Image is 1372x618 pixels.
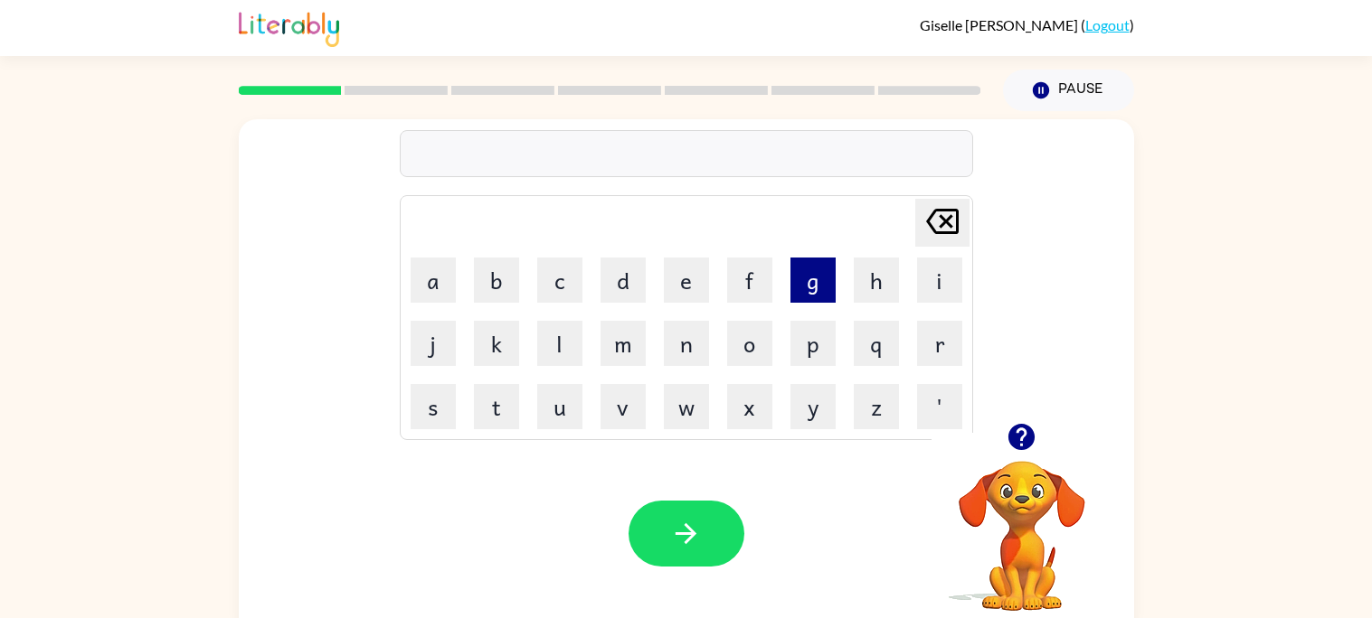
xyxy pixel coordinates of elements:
[474,384,519,429] button: t
[854,257,899,303] button: h
[727,321,772,366] button: o
[1085,16,1130,33] a: Logout
[932,433,1112,613] video: Your browser must support playing .mp4 files to use Literably. Please try using another browser.
[920,16,1081,33] span: Giselle [PERSON_NAME]
[474,321,519,366] button: k
[537,384,582,429] button: u
[917,384,962,429] button: '
[411,321,456,366] button: j
[601,257,646,303] button: d
[917,321,962,366] button: r
[854,384,899,429] button: z
[727,384,772,429] button: x
[854,321,899,366] button: q
[474,257,519,303] button: b
[917,257,962,303] button: i
[790,321,836,366] button: p
[537,321,582,366] button: l
[411,257,456,303] button: a
[727,257,772,303] button: f
[664,257,709,303] button: e
[790,384,836,429] button: y
[920,16,1134,33] div: ( )
[664,384,709,429] button: w
[537,257,582,303] button: c
[664,321,709,366] button: n
[790,257,836,303] button: g
[239,7,339,47] img: Literably
[601,321,646,366] button: m
[601,384,646,429] button: v
[1003,70,1134,111] button: Pause
[411,384,456,429] button: s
